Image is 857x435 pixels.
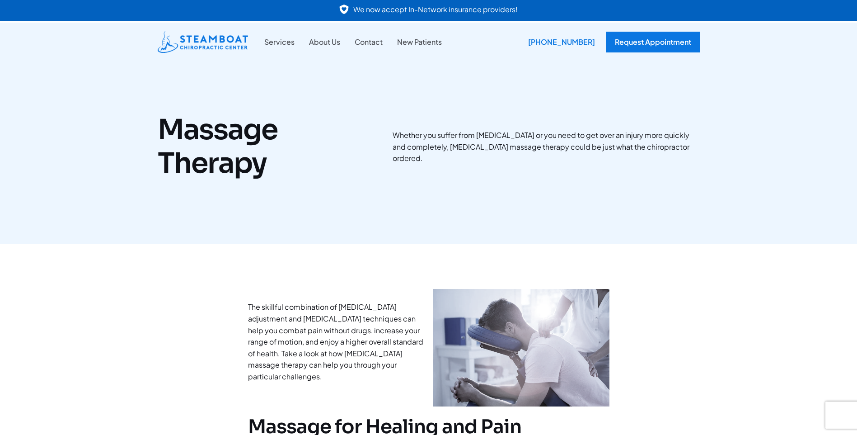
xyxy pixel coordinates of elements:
a: Contact [347,36,390,48]
a: [PHONE_NUMBER] [521,32,597,52]
p: The skillful combination of [MEDICAL_DATA] adjustment and [MEDICAL_DATA] techniques can help you ... [248,301,424,382]
a: New Patients [390,36,449,48]
h1: Massage Therapy [158,113,375,180]
a: Services [257,36,302,48]
nav: Site Navigation [257,36,449,48]
div: [PHONE_NUMBER] [521,32,602,52]
img: Steamboat Chiropractic Center [158,31,248,53]
a: Request Appointment [606,32,700,52]
p: Whether you suffer from [MEDICAL_DATA] or you need to get over an injury more quickly and complet... [393,129,700,164]
a: About Us [302,36,347,48]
